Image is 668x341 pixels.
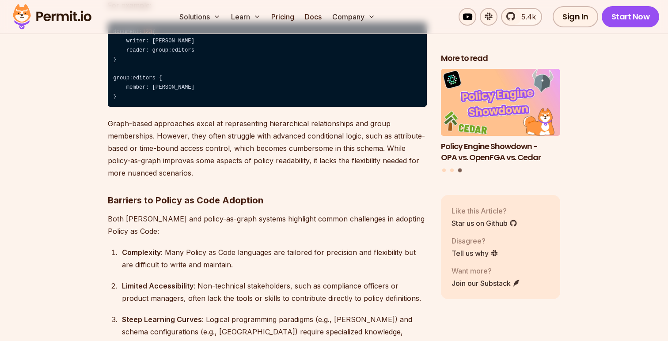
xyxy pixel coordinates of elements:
div: Posts [441,69,560,174]
button: Company [329,8,379,26]
p: Both [PERSON_NAME] and policy-as-graph systems highlight common challenges in adopting Policy as ... [108,213,427,237]
img: Policy Engine Showdown - OPA vs. OpenFGA vs. Cedar [441,69,560,136]
h2: More to read [441,53,560,64]
p: Want more? [452,266,520,276]
a: Start Now [602,6,660,27]
a: Tell us why [452,248,498,259]
span: 5.4k [516,11,536,22]
div: : Many Policy as Code languages are tailored for precision and flexibility but are difficult to w... [122,246,427,271]
div: : Non-technical stakeholders, such as compliance officers or product managers, often lack the too... [122,280,427,304]
strong: Barriers to Policy as Code Adoption [108,195,263,206]
a: Star us on Github [452,218,517,229]
a: 5.4k [501,8,542,26]
strong: Steep Learning Curves [122,315,202,324]
a: Sign In [553,6,598,27]
button: Solutions [176,8,224,26]
strong: Limited Accessibility [122,281,194,290]
code: document: { writer: [PERSON_NAME] reader: group:editors } group:editors { member: [PERSON_NAME] } [108,22,427,107]
img: Permit logo [9,2,95,32]
p: Like this Article? [452,206,517,216]
button: Go to slide 3 [458,169,462,172]
button: Go to slide 1 [442,169,446,172]
a: Pricing [268,8,298,26]
strong: Complexity [122,248,161,257]
a: Join our Substack [452,278,520,289]
h3: Policy Engine Showdown - OPA vs. OpenFGA vs. Cedar [441,141,560,163]
a: Docs [301,8,325,26]
p: Disagree? [452,236,498,246]
a: Policy Engine Showdown - OPA vs. OpenFGA vs. Cedar Policy Engine Showdown - OPA vs. OpenFGA vs. C... [441,69,560,163]
button: Learn [228,8,264,26]
p: Graph-based approaches excel at representing hierarchical relationships and group memberships. Ho... [108,117,427,179]
button: Go to slide 2 [450,169,454,172]
li: 3 of 3 [441,69,560,163]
